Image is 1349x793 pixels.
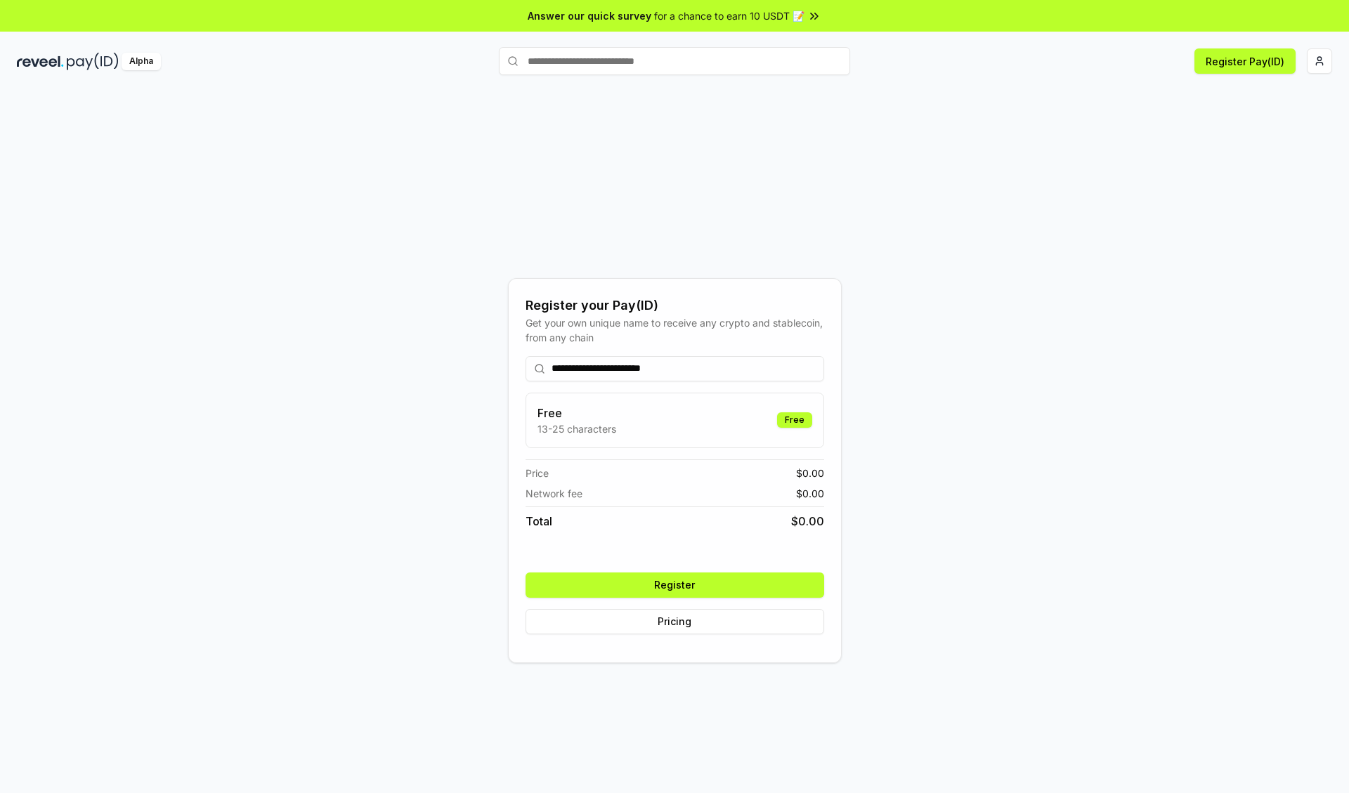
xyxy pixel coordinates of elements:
[526,609,824,634] button: Pricing
[526,296,824,315] div: Register your Pay(ID)
[17,53,64,70] img: reveel_dark
[526,466,549,480] span: Price
[122,53,161,70] div: Alpha
[796,486,824,501] span: $ 0.00
[526,513,552,530] span: Total
[67,53,119,70] img: pay_id
[526,315,824,345] div: Get your own unique name to receive any crypto and stablecoin, from any chain
[777,412,812,428] div: Free
[526,486,582,501] span: Network fee
[791,513,824,530] span: $ 0.00
[796,466,824,480] span: $ 0.00
[654,8,804,23] span: for a chance to earn 10 USDT 📝
[526,572,824,598] button: Register
[537,421,616,436] p: 13-25 characters
[528,8,651,23] span: Answer our quick survey
[537,405,616,421] h3: Free
[1194,48,1296,74] button: Register Pay(ID)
